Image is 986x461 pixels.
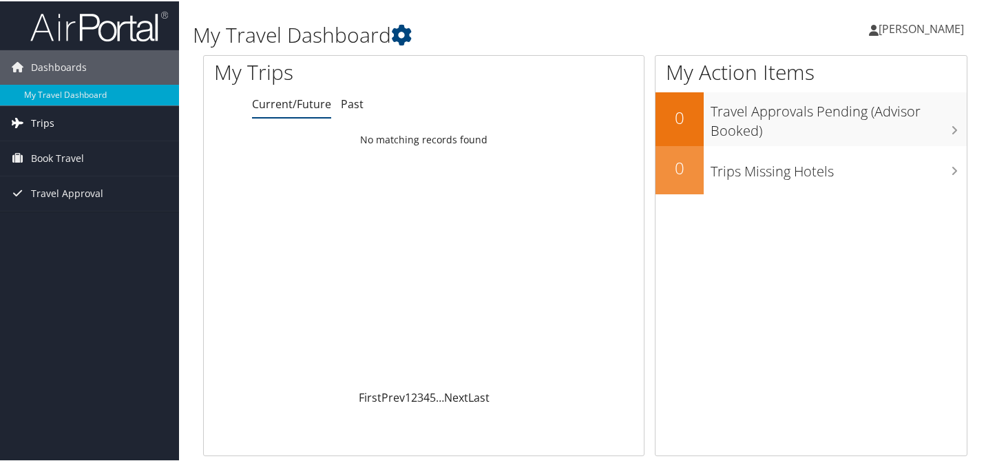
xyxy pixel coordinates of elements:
[405,389,411,404] a: 1
[436,389,444,404] span: …
[204,126,644,151] td: No matching records found
[31,49,87,83] span: Dashboards
[31,140,84,174] span: Book Travel
[214,57,450,85] h1: My Trips
[655,145,967,193] a: 0Trips Missing Hotels
[30,9,168,41] img: airportal-logo.png
[655,91,967,144] a: 0Travel Approvals Pending (Advisor Booked)
[359,389,381,404] a: First
[411,389,417,404] a: 2
[417,389,423,404] a: 3
[655,105,704,128] h2: 0
[711,154,967,180] h3: Trips Missing Hotels
[193,19,716,48] h1: My Travel Dashboard
[31,175,103,209] span: Travel Approval
[655,57,967,85] h1: My Action Items
[869,7,978,48] a: [PERSON_NAME]
[31,105,54,139] span: Trips
[381,389,405,404] a: Prev
[341,95,364,110] a: Past
[655,155,704,178] h2: 0
[252,95,331,110] a: Current/Future
[444,389,468,404] a: Next
[468,389,490,404] a: Last
[711,94,967,139] h3: Travel Approvals Pending (Advisor Booked)
[430,389,436,404] a: 5
[879,20,964,35] span: [PERSON_NAME]
[423,389,430,404] a: 4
